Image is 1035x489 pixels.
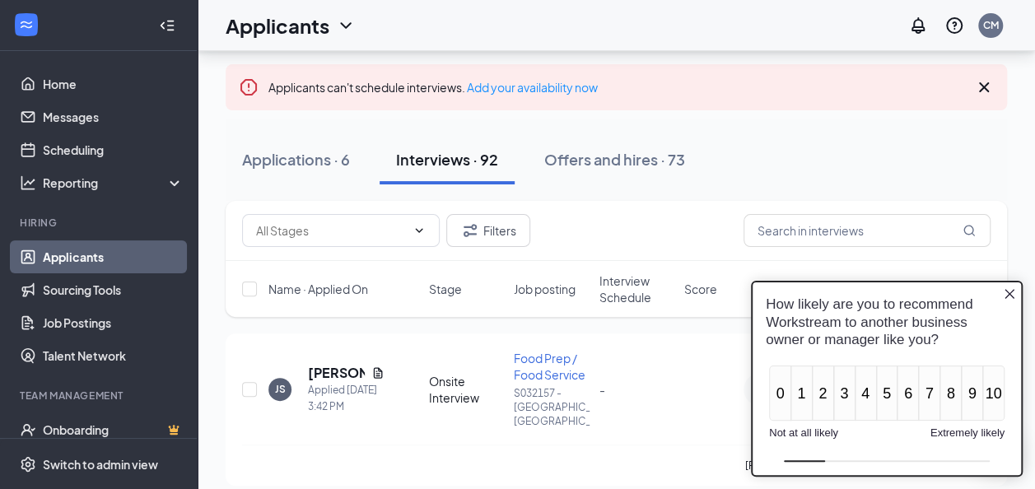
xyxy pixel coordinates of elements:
[308,382,385,415] div: Applied [DATE] 3:42 PM
[43,273,184,306] a: Sourcing Tools
[43,68,184,100] a: Home
[20,175,36,191] svg: Analysis
[256,221,406,240] input: All Stages
[983,18,999,32] div: CM
[974,77,994,97] svg: Cross
[744,214,991,247] input: Search in interviews
[43,240,184,273] a: Applicants
[43,413,184,446] a: OnboardingCrown
[43,100,184,133] a: Messages
[275,382,286,396] div: JS
[20,456,36,473] svg: Settings
[268,281,368,297] span: Name · Applied On
[43,339,184,372] a: Talent Network
[467,80,598,95] a: Add your availability now
[739,268,1035,489] iframe: Sprig User Feedback Dialog
[514,351,585,382] span: Food Prep / Food Service
[908,16,928,35] svg: Notifications
[446,214,530,247] button: Filter Filters
[239,77,259,97] svg: Error
[429,373,504,406] div: Onsite Interview
[460,221,480,240] svg: Filter
[544,149,685,170] div: Offers and hires · 73
[336,16,356,35] svg: ChevronDown
[396,149,498,170] div: Interviews · 92
[43,175,184,191] div: Reporting
[684,281,717,297] span: Score
[308,364,365,382] h5: [PERSON_NAME]
[20,216,180,230] div: Hiring
[43,456,158,473] div: Switch to admin view
[226,12,329,40] h1: Applicants
[371,366,385,380] svg: Document
[599,382,605,397] span: -
[242,149,350,170] div: Applications · 6
[429,281,462,297] span: Stage
[514,281,576,297] span: Job posting
[944,16,964,35] svg: QuestionInfo
[599,272,674,305] span: Interview Schedule
[268,80,598,95] span: Applicants can't schedule interviews.
[18,16,35,33] svg: WorkstreamLogo
[20,389,180,403] div: Team Management
[43,133,184,166] a: Scheduling
[159,17,175,34] svg: Collapse
[963,224,976,237] svg: MagnifyingGlass
[43,306,184,339] a: Job Postings
[413,224,426,237] svg: ChevronDown
[514,386,589,428] p: S032157 - [GEOGRAPHIC_DATA], [GEOGRAPHIC_DATA]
